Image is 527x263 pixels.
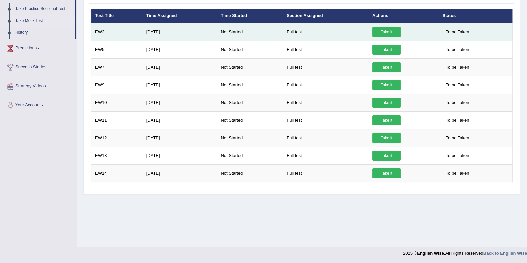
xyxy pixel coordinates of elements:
td: EW2 [91,23,143,41]
a: Take it [372,62,401,72]
td: [DATE] [143,129,217,147]
a: Take it [372,80,401,90]
td: [DATE] [143,111,217,129]
td: Full test [283,58,369,76]
td: Not Started [217,94,283,111]
td: Full test [283,23,369,41]
span: To be Taken [442,98,472,108]
td: [DATE] [143,23,217,41]
td: Full test [283,164,369,182]
th: Actions [369,9,439,23]
a: Take Mock Test [12,15,75,27]
td: Not Started [217,23,283,41]
a: Take it [372,98,401,108]
td: EW10 [91,94,143,111]
td: Not Started [217,76,283,94]
td: [DATE] [143,94,217,111]
th: Time Started [217,9,283,23]
td: Not Started [217,164,283,182]
span: To be Taken [442,45,472,55]
strong: English Wise. [417,251,445,256]
a: Your Account [0,96,76,113]
td: EW13 [91,147,143,164]
a: History [12,27,75,39]
td: Full test [283,129,369,147]
td: Not Started [217,111,283,129]
th: Status [439,9,512,23]
a: Take it [372,27,401,37]
th: Time Assigned [143,9,217,23]
td: Not Started [217,58,283,76]
a: Take Practice Sectional Test [12,3,75,15]
td: Not Started [217,41,283,58]
td: EW5 [91,41,143,58]
a: Strategy Videos [0,77,76,94]
td: [DATE] [143,147,217,164]
span: To be Taken [442,133,472,143]
span: To be Taken [442,115,472,125]
span: To be Taken [442,62,472,72]
span: To be Taken [442,168,472,178]
span: To be Taken [442,27,472,37]
th: Test Title [91,9,143,23]
td: EW14 [91,164,143,182]
td: [DATE] [143,41,217,58]
td: Full test [283,147,369,164]
td: [DATE] [143,164,217,182]
a: Take it [372,168,401,178]
td: EW9 [91,76,143,94]
td: Full test [283,94,369,111]
th: Section Assigned [283,9,369,23]
a: Predictions [0,39,76,56]
a: Take it [372,115,401,125]
td: [DATE] [143,58,217,76]
td: EW11 [91,111,143,129]
td: Full test [283,41,369,58]
td: Not Started [217,147,283,164]
td: Full test [283,76,369,94]
td: EW7 [91,58,143,76]
span: To be Taken [442,80,472,90]
td: Not Started [217,129,283,147]
td: [DATE] [143,76,217,94]
div: 2025 © All Rights Reserved [403,247,527,256]
a: Take it [372,45,401,55]
span: To be Taken [442,151,472,161]
a: Success Stories [0,58,76,75]
td: Full test [283,111,369,129]
a: Take it [372,151,401,161]
a: Back to English Wise [483,251,527,256]
a: Take it [372,133,401,143]
td: EW12 [91,129,143,147]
